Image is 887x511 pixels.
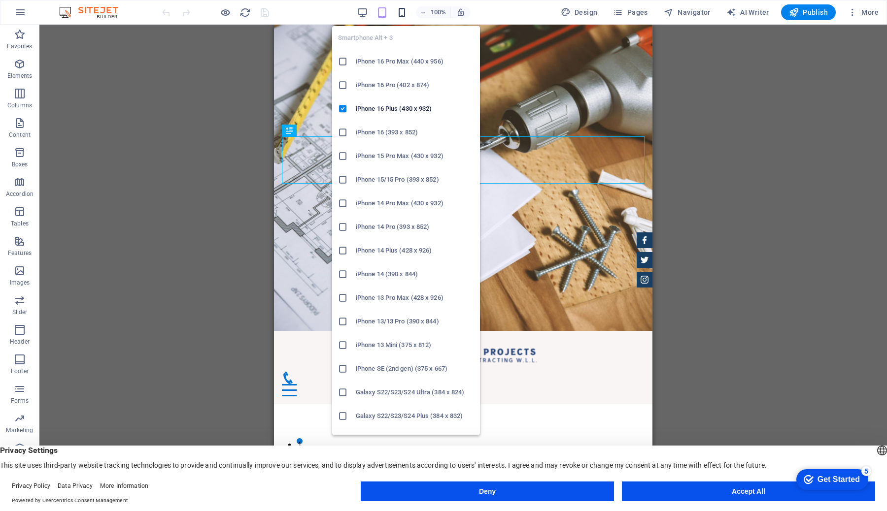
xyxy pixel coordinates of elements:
button: More [844,4,883,20]
img: Editor Logo [57,6,131,18]
button: 1 [23,414,29,419]
p: Content [9,131,31,139]
button: Publish [781,4,836,20]
h6: iPhone 16 (393 x 852) [356,127,474,138]
h6: iPhone 14 (390 x 844) [356,268,474,280]
h6: iPhone 13/13 Pro (390 x 844) [356,316,474,327]
button: Pages [609,4,651,20]
h6: iPhone 15 Pro Max (430 x 932) [356,150,474,162]
p: Slider [12,308,28,316]
button: AI Writer [722,4,773,20]
h6: iPhone 14 Pro Max (430 x 932) [356,197,474,209]
p: Accordion [6,190,34,198]
button: Click here to leave preview mode and continue editing [219,6,231,18]
span: Pages [613,7,648,17]
h6: iPhone 13 Pro Max (428 x 926) [356,292,474,304]
p: Header [10,338,30,346]
h6: iPhone 16 Plus (430 x 932) [356,103,474,115]
p: Elements [7,72,33,80]
span: Design [561,7,598,17]
i: On resize automatically adjust zoom level to fit chosen device. [456,8,465,17]
p: Marketing [6,426,33,434]
div: Get Started [29,11,71,20]
span: Navigator [664,7,711,17]
div: 5 [73,2,83,12]
h6: Galaxy S22/S23/S24 Ultra (384 x 824) [356,386,474,398]
button: 3 [23,437,29,443]
p: Images [10,279,30,287]
i: Reload page [239,7,251,18]
button: 100% [416,6,451,18]
div: Get Started 5 items remaining, 0% complete [8,5,80,26]
span: Publish [789,7,828,17]
h6: Galaxy S22/S23/S24 (360 x 780) [356,434,474,446]
div: Design (Ctrl+Alt+Y) [557,4,602,20]
button: Navigator [660,4,715,20]
button: 2 [23,425,29,431]
p: Favorites [7,42,32,50]
p: Footer [11,367,29,375]
button: 4 [23,449,29,455]
h6: iPhone 16 Pro Max (440 x 956) [356,56,474,67]
h6: iPhone 15/15 Pro (393 x 852) [356,174,474,186]
h6: iPhone SE (2nd gen) (375 x 667) [356,363,474,375]
h6: iPhone 14 Pro (393 x 852) [356,221,474,233]
h6: iPhone 16 Pro (402 x 874) [356,79,474,91]
p: Features [8,249,32,257]
h6: Galaxy S22/S23/S24 Plus (384 x 832) [356,410,474,422]
button: 5 [23,461,29,467]
p: Boxes [12,160,28,168]
h6: 100% [431,6,446,18]
span: AI Writer [726,7,769,17]
button: reload [239,6,251,18]
p: Columns [7,101,32,109]
p: Forms [11,397,29,405]
button: Design [557,4,602,20]
h6: iPhone 13 Mini (375 x 812) [356,339,474,351]
h6: iPhone 14 Plus (428 x 926) [356,245,474,256]
p: Tables [11,220,29,227]
span: More [848,7,879,17]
